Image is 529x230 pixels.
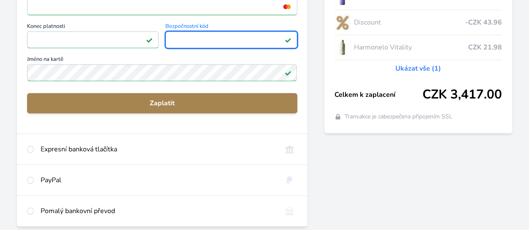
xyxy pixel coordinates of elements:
img: bankTransfer_IBAN.svg [282,206,297,216]
span: Jméno na kartě [27,57,297,64]
div: Pomalý bankovní převod [41,206,275,216]
span: -CZK 43.96 [465,17,502,27]
span: Discount [354,17,465,27]
span: CZK 3,417.00 [422,87,502,102]
div: PayPal [41,175,275,185]
img: paypal.svg [282,175,297,185]
iframe: Iframe pro bezpečnostní kód [169,34,293,46]
span: Konec platnosti [27,24,159,31]
span: Celkem k zaplacení [334,90,422,100]
iframe: Iframe pro číslo karty [31,1,293,13]
img: Platné pole [285,36,291,43]
div: Expresní banková tlačítka [41,144,275,154]
a: Ukázat vše (1) [395,63,441,74]
input: Jméno na kartěPlatné pole [27,64,297,81]
img: Platné pole [146,36,153,43]
img: CLEAN_VITALITY_se_stinem_x-lo.jpg [334,37,351,58]
button: Zaplatit [27,93,297,113]
span: Harmonelo Vitality [354,42,468,52]
img: mc [281,3,293,11]
span: CZK 21.98 [468,42,502,52]
img: Platné pole [285,69,291,76]
span: Zaplatit [34,98,291,108]
span: Transakce je zabezpečena připojením SSL [345,112,452,121]
iframe: Iframe pro datum vypršení platnosti [31,34,155,46]
img: onlineBanking_CZ.svg [282,144,297,154]
span: Bezpečnostní kód [165,24,297,31]
img: discount-lo.png [334,12,351,33]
